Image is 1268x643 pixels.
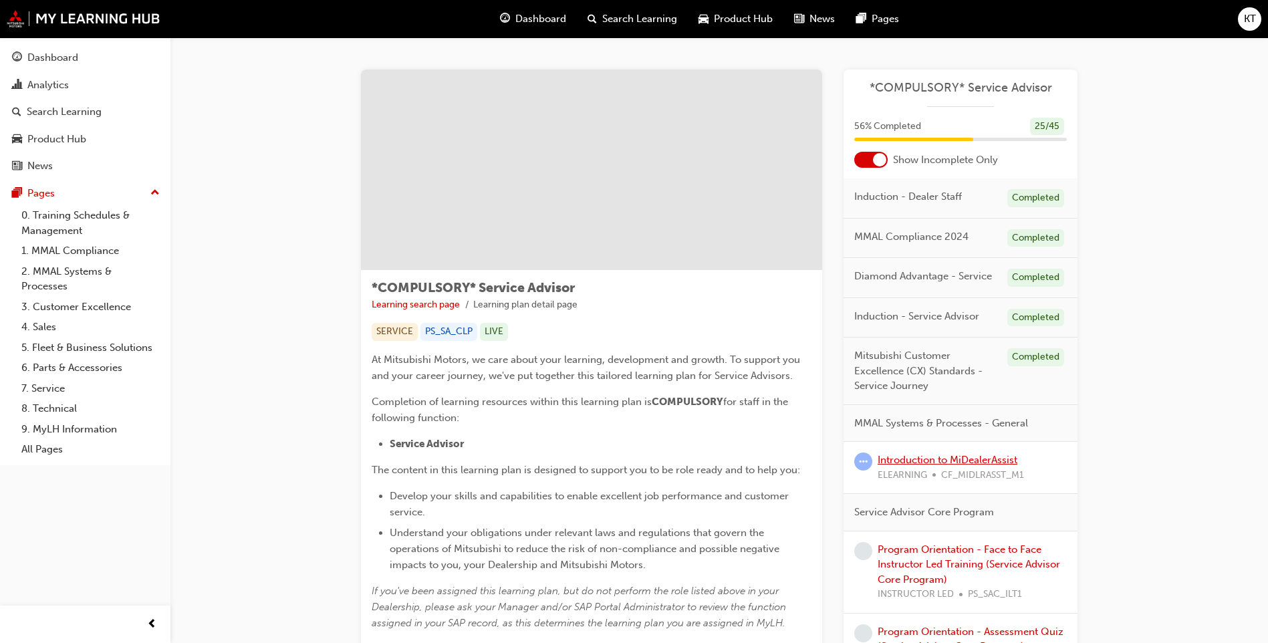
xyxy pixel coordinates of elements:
[372,323,418,341] div: SERVICE
[1007,189,1064,207] div: Completed
[5,154,165,178] a: News
[783,5,846,33] a: news-iconNews
[372,299,460,310] a: Learning search page
[893,152,998,168] span: Show Incomplete Only
[854,119,921,134] span: 56 % Completed
[941,468,1024,483] span: CF_MIDLRASST_M1
[27,158,53,174] div: News
[878,587,954,602] span: INSTRUCTOR LED
[5,73,165,98] a: Analytics
[372,396,652,408] span: Completion of learning resources within this learning plan is
[854,229,969,245] span: MMAL Compliance 2024
[809,11,835,27] span: News
[846,5,910,33] a: pages-iconPages
[854,453,872,471] span: learningRecordVerb_ATTEMPT-icon
[652,396,723,408] span: COMPULSORY
[854,624,872,642] span: learningRecordVerb_NONE-icon
[16,241,165,261] a: 1. MMAL Compliance
[372,280,575,295] span: *COMPULSORY* Service Advisor
[27,104,102,120] div: Search Learning
[473,297,578,313] li: Learning plan detail page
[420,323,477,341] div: PS_SA_CLP
[699,11,709,27] span: car-icon
[27,50,78,66] div: Dashboard
[1244,11,1256,27] span: KT
[12,160,22,172] span: news-icon
[480,323,508,341] div: LIVE
[854,505,994,520] span: Service Advisor Core Program
[878,468,927,483] span: ELEARNING
[856,11,866,27] span: pages-icon
[854,269,992,284] span: Diamond Advantage - Service
[390,527,782,571] span: Understand your obligations under relevant laws and regulations that govern the operations of Mit...
[12,134,22,146] span: car-icon
[500,11,510,27] span: guage-icon
[714,11,773,27] span: Product Hub
[854,542,872,560] span: learningRecordVerb_NONE-icon
[602,11,677,27] span: Search Learning
[854,80,1067,96] a: *COMPULSORY* Service Advisor
[5,127,165,152] a: Product Hub
[854,309,979,324] span: Induction - Service Advisor
[489,5,577,33] a: guage-iconDashboard
[854,416,1028,431] span: MMAL Systems & Processes - General
[854,189,962,205] span: Induction - Dealer Staff
[12,80,22,92] span: chart-icon
[968,587,1022,602] span: PS_SAC_ILT1
[16,358,165,378] a: 6. Parts & Accessories
[390,438,464,450] span: Service Advisor
[147,616,157,633] span: prev-icon
[27,186,55,201] div: Pages
[16,205,165,241] a: 0. Training Schedules & Management
[577,5,688,33] a: search-iconSearch Learning
[515,11,566,27] span: Dashboard
[1007,348,1064,366] div: Completed
[12,188,22,200] span: pages-icon
[16,419,165,440] a: 9. MyLH Information
[372,396,791,424] span: for staff in the following function:
[878,454,1017,466] a: Introduction to MiDealerAssist
[854,348,997,394] span: Mitsubishi Customer Excellence (CX) Standards - Service Journey
[1238,7,1261,31] button: KT
[16,261,165,297] a: 2. MMAL Systems & Processes
[16,317,165,338] a: 4. Sales
[16,297,165,317] a: 3. Customer Excellence
[12,52,22,64] span: guage-icon
[372,464,800,476] span: The content in this learning plan is designed to support you to be role ready and to help you:
[372,585,789,629] span: If you've been assigned this learning plan, but do not perform the role listed above in your Deal...
[150,184,160,202] span: up-icon
[5,181,165,206] button: Pages
[372,354,803,382] span: At Mitsubishi Motors, we care about your learning, development and growth. To support you and you...
[588,11,597,27] span: search-icon
[878,543,1060,586] a: Program Orientation - Face to Face Instructor Led Training (Service Advisor Core Program)
[1007,269,1064,287] div: Completed
[794,11,804,27] span: news-icon
[12,106,21,118] span: search-icon
[1007,309,1064,327] div: Completed
[27,132,86,147] div: Product Hub
[872,11,899,27] span: Pages
[5,43,165,181] button: DashboardAnalyticsSearch LearningProduct HubNews
[27,78,69,93] div: Analytics
[16,439,165,460] a: All Pages
[5,100,165,124] a: Search Learning
[688,5,783,33] a: car-iconProduct Hub
[16,398,165,419] a: 8. Technical
[16,378,165,399] a: 7. Service
[7,10,160,27] img: mmal
[390,490,791,518] span: Develop your skills and capabilities to enable excellent job performance and customer service.
[1007,229,1064,247] div: Completed
[16,338,165,358] a: 5. Fleet & Business Solutions
[1030,118,1064,136] div: 25 / 45
[5,45,165,70] a: Dashboard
